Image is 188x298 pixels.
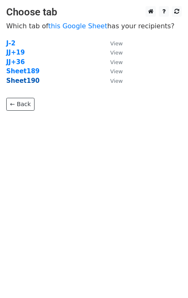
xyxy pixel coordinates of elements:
a: View [102,67,123,75]
a: View [102,58,123,66]
a: JJ+19 [6,49,25,56]
a: View [102,77,123,84]
a: Sheet190 [6,77,40,84]
h3: Choose tab [6,6,182,18]
small: View [110,40,123,47]
a: Sheet189 [6,67,40,75]
a: J-2 [6,40,15,47]
small: View [110,78,123,84]
a: View [102,40,123,47]
small: View [110,68,123,74]
a: View [102,49,123,56]
small: View [110,50,123,56]
small: View [110,59,123,65]
a: JJ+36 [6,58,25,66]
a: this Google Sheet [48,22,107,30]
p: Which tab of has your recipients? [6,22,182,30]
a: ← Back [6,98,35,111]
